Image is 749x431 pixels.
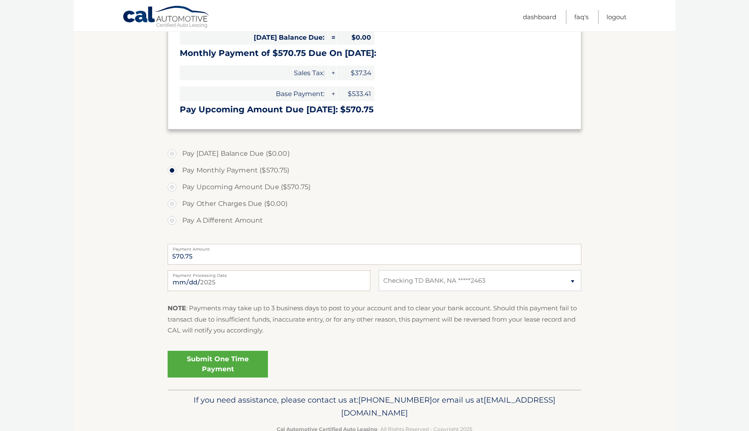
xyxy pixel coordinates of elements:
a: Dashboard [523,10,556,24]
span: Sales Tax: [180,66,328,80]
span: $533.41 [337,86,374,101]
span: $37.34 [337,66,374,80]
label: Payment Processing Date [168,270,370,277]
span: + [328,86,336,101]
a: Cal Automotive [122,5,210,30]
a: Submit One Time Payment [168,351,268,378]
a: FAQ's [574,10,588,24]
span: Base Payment: [180,86,328,101]
span: + [328,66,336,80]
label: Pay Monthly Payment ($570.75) [168,162,581,179]
h3: Monthly Payment of $570.75 Due On [DATE]: [180,48,569,58]
span: = [328,30,336,45]
h3: Pay Upcoming Amount Due [DATE]: $570.75 [180,104,569,115]
label: Payment Amount [168,244,581,251]
label: Pay Other Charges Due ($0.00) [168,195,581,212]
span: [PHONE_NUMBER] [358,395,432,405]
strong: NOTE [168,304,186,312]
input: Payment Date [168,270,370,291]
a: Logout [606,10,627,24]
span: $0.00 [337,30,374,45]
label: Pay A Different Amount [168,212,581,229]
p: If you need assistance, please contact us at: or email us at [173,393,576,420]
label: Pay Upcoming Amount Due ($570.75) [168,179,581,195]
p: : Payments may take up to 3 business days to post to your account and to clear your bank account.... [168,303,581,336]
label: Pay [DATE] Balance Due ($0.00) [168,145,581,162]
input: Payment Amount [168,244,581,265]
span: [DATE] Balance Due: [180,30,328,45]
